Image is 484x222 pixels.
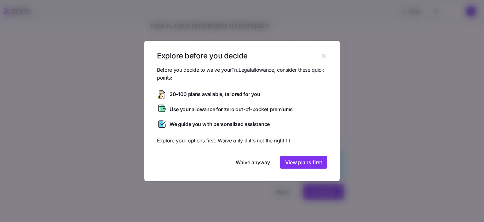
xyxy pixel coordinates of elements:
span: View plans first [285,159,322,166]
button: View plans first [280,156,327,169]
span: Before you decide to waive your TruLegal allowance, consider these quick points: [157,66,327,82]
span: Explore your options first. Waive only if it's not the right fit. [157,137,327,145]
span: 20-100 plans available, tailored for you [170,90,260,98]
span: Use your allowance for zero out-of-pocket premiums [170,105,293,113]
span: Waive anyway [236,159,270,166]
h1: Explore before you decide [157,51,319,61]
span: We guide you with personalized assistance [170,120,270,128]
button: Waive anyway [231,156,275,169]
